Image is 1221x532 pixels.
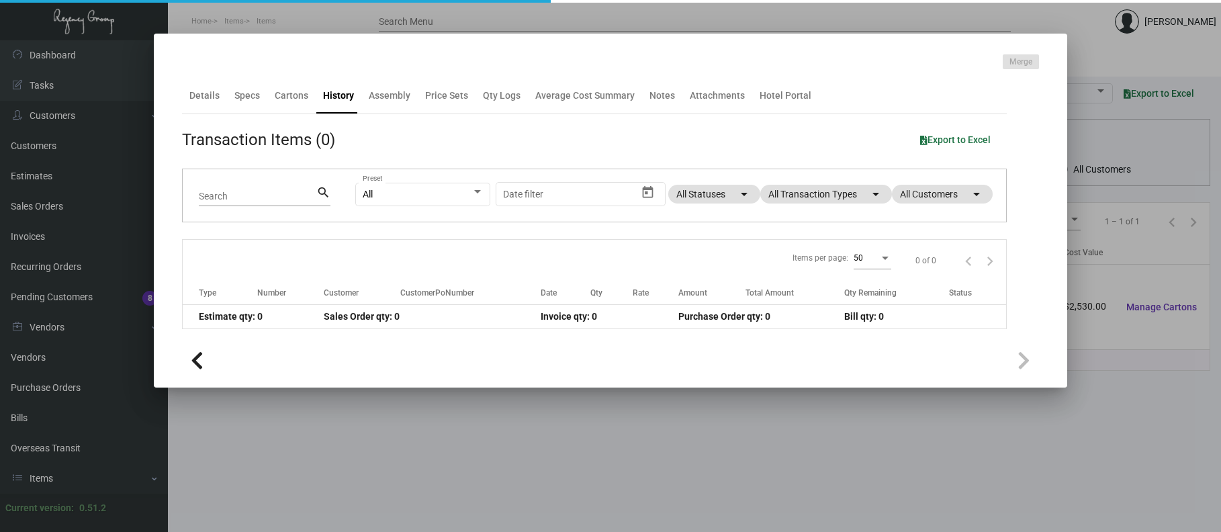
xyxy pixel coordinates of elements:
div: Number [257,287,286,299]
button: Open calendar [637,182,659,204]
div: Current version: [5,501,74,515]
mat-icon: arrow_drop_down [968,186,985,202]
div: Qty [590,287,602,299]
div: Customer [324,287,400,299]
div: Date [541,287,557,299]
input: End date [556,189,621,200]
span: Purchase Order qty: 0 [678,311,770,322]
span: All [363,189,373,199]
div: Qty Logs [483,89,521,103]
div: Amount [678,287,707,299]
input: Start date [503,189,545,200]
div: Type [199,287,257,299]
div: Total Amount [745,287,844,299]
div: Qty Remaining [844,287,897,299]
div: CustomerPoNumber [400,287,474,299]
div: Date [541,287,590,299]
div: Items per page: [793,252,848,264]
mat-chip: All Customers [892,185,993,204]
div: Details [189,89,220,103]
div: 0 of 0 [915,255,936,267]
div: Status [949,287,972,299]
div: 0.51.2 [79,501,106,515]
mat-icon: arrow_drop_down [736,186,752,202]
mat-select: Items per page: [854,253,891,263]
div: Rate [633,287,649,299]
span: Invoice qty: 0 [541,311,597,322]
span: Estimate qty: 0 [199,311,263,322]
div: Type [199,287,216,299]
div: CustomerPoNumber [400,287,541,299]
span: Merge [1009,56,1032,68]
span: Export to Excel [920,134,991,145]
div: Hotel Portal [760,89,811,103]
button: Previous page [958,250,979,271]
div: Assembly [369,89,410,103]
div: Transaction Items (0) [182,128,335,152]
button: Next page [979,250,1001,271]
div: Attachments [690,89,745,103]
div: Number [257,287,324,299]
span: Sales Order qty: 0 [324,311,400,322]
div: Rate [633,287,678,299]
div: Qty Remaining [844,287,950,299]
div: Amount [678,287,745,299]
div: History [323,89,354,103]
span: 50 [854,253,863,263]
div: Status [949,287,1006,299]
span: Bill qty: 0 [844,311,884,322]
div: Price Sets [425,89,468,103]
button: Export to Excel [909,128,1001,152]
div: Cartons [275,89,308,103]
div: Total Amount [745,287,794,299]
mat-icon: arrow_drop_down [868,186,884,202]
button: Merge [1003,54,1039,69]
div: Customer [324,287,359,299]
div: Notes [649,89,675,103]
mat-icon: search [316,185,330,201]
div: Average Cost Summary [535,89,635,103]
div: Qty [590,287,633,299]
mat-chip: All Transaction Types [760,185,892,204]
div: Specs [234,89,260,103]
mat-chip: All Statuses [668,185,760,204]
